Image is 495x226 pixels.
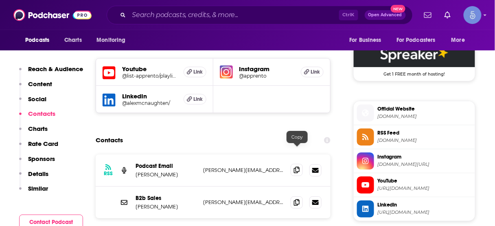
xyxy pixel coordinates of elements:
button: Details [19,170,48,185]
span: instagram.com/apprento [377,161,472,167]
p: Similar [28,185,48,192]
button: open menu [344,33,392,48]
span: Podcasts [25,35,49,46]
span: https://www.linkedin.com/in/alexmcnaughten/ [377,209,472,215]
button: Rate Card [19,140,58,155]
button: Show profile menu [464,6,482,24]
span: For Business [349,35,381,46]
div: Search podcasts, credits, & more... [107,6,413,24]
a: Official Website[DOMAIN_NAME] [357,104,472,122]
a: Instagram[DOMAIN_NAME][URL] [357,152,472,169]
span: Instagram [377,153,472,161]
p: [PERSON_NAME] [136,203,197,210]
span: Link [193,96,203,102]
a: Charts [59,33,87,48]
button: Contacts [19,110,55,125]
p: Social [28,95,46,103]
button: open menu [446,33,475,48]
button: open menu [20,33,60,48]
button: Content [19,80,52,95]
a: Link [184,94,206,104]
input: Search podcasts, credits, & more... [129,9,339,22]
span: https://www.youtube.com/@apprento/playlists [377,185,472,191]
a: @list-apprento/playlists [122,73,177,79]
p: Details [28,170,48,178]
span: More [451,35,465,46]
span: Official Website [377,105,472,113]
a: Show notifications dropdown [421,8,435,22]
img: Spreaker Deal: Get 1 FREE month of hosting! [354,43,475,67]
p: [PERSON_NAME][EMAIL_ADDRESS][DOMAIN_NAME] [203,199,284,206]
span: Get 1 FREE month of hosting! [354,67,475,77]
p: Rate Card [28,140,58,148]
a: Link [301,67,324,77]
img: User Profile [464,6,482,24]
div: Copy [287,131,308,143]
p: [PERSON_NAME] [136,171,197,178]
button: Open AdvancedNew [365,10,406,20]
a: Linkedin[URL][DOMAIN_NAME] [357,200,472,217]
p: Reach & Audience [28,65,83,73]
img: iconImage [220,65,233,78]
span: Link [311,69,320,75]
p: Contacts [28,110,55,117]
span: YouTube [377,177,472,185]
button: Similar [19,185,48,200]
h2: Contacts [96,133,123,148]
span: linkedin.com [377,113,472,120]
img: Podchaser - Follow, Share and Rate Podcasts [13,7,92,23]
span: Open Advanced [368,13,402,17]
a: Spreaker Deal: Get 1 FREE month of hosting! [354,43,475,76]
button: Reach & Audience [19,65,83,80]
h5: Instagram [239,65,295,73]
span: Logged in as Spiral5-G1 [464,6,482,24]
a: Show notifications dropdown [441,8,454,22]
h5: Youtube [122,65,177,73]
a: YouTube[URL][DOMAIN_NAME] [357,176,472,193]
a: Link [184,67,206,77]
span: New [391,5,405,13]
span: Linkedin [377,201,472,209]
button: Social [19,95,46,110]
p: Sponsors [28,155,55,163]
span: For Podcasters [396,35,436,46]
button: open menu [391,33,447,48]
h5: LinkedIn [122,92,177,100]
a: @alexmcnaughten/ [122,100,177,106]
p: Content [28,80,52,88]
button: open menu [91,33,136,48]
span: Charts [64,35,82,46]
p: [PERSON_NAME][EMAIL_ADDRESS][DOMAIN_NAME] [203,167,284,174]
button: Sponsors [19,155,55,170]
h3: RSS [104,170,113,177]
span: spreaker.com [377,137,472,143]
p: Charts [28,125,48,133]
span: RSS Feed [377,129,472,137]
p: B2b Sales [136,195,197,202]
a: RSS Feed[DOMAIN_NAME] [357,128,472,146]
span: Ctrl K [339,10,358,20]
a: @apprento [239,73,295,79]
span: Link [193,69,203,75]
span: Monitoring [96,35,125,46]
p: Podcast Email [136,163,197,169]
button: Charts [19,125,48,140]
